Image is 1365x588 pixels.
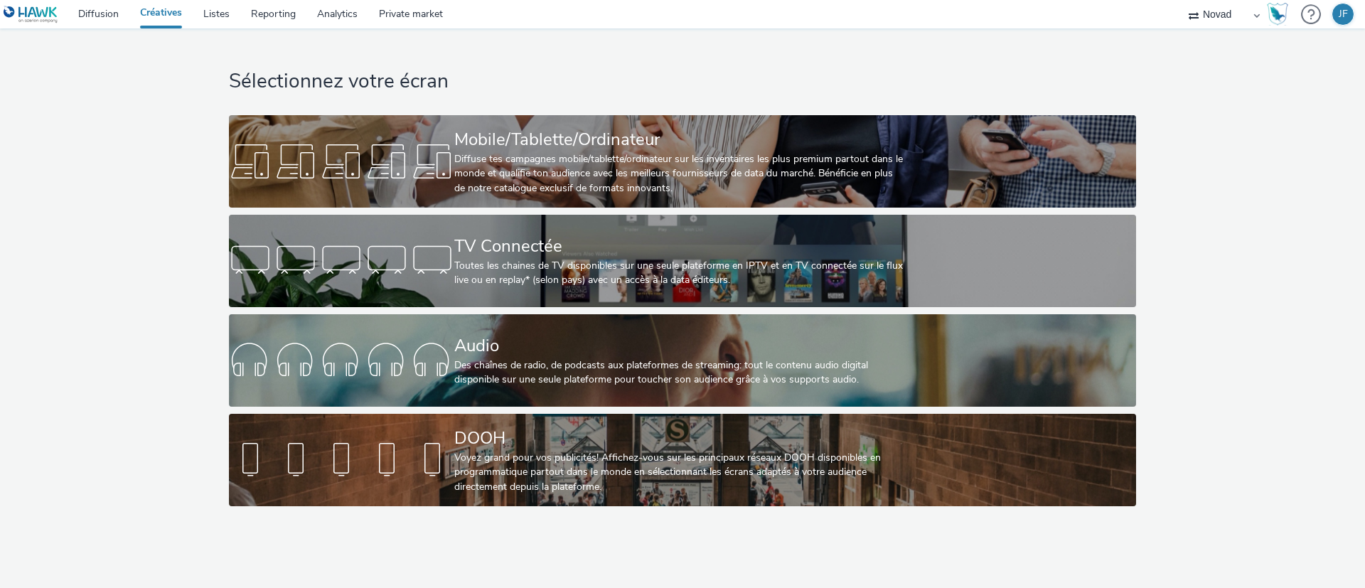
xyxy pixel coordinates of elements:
div: Mobile/Tablette/Ordinateur [454,127,905,152]
div: JF [1339,4,1348,25]
a: TV ConnectéeToutes les chaines de TV disponibles sur une seule plateforme en IPTV et en TV connec... [229,215,1135,307]
a: Hawk Academy [1267,3,1294,26]
a: AudioDes chaînes de radio, de podcasts aux plateformes de streaming: tout le contenu audio digita... [229,314,1135,407]
div: Audio [454,333,905,358]
img: undefined Logo [4,6,58,23]
div: Diffuse tes campagnes mobile/tablette/ordinateur sur les inventaires les plus premium partout dan... [454,152,905,196]
div: DOOH [454,426,905,451]
h1: Sélectionnez votre écran [229,68,1135,95]
a: Mobile/Tablette/OrdinateurDiffuse tes campagnes mobile/tablette/ordinateur sur les inventaires le... [229,115,1135,208]
div: Voyez grand pour vos publicités! Affichez-vous sur les principaux réseaux DOOH disponibles en pro... [454,451,905,494]
div: Toutes les chaines de TV disponibles sur une seule plateforme en IPTV et en TV connectée sur le f... [454,259,905,288]
div: Des chaînes de radio, de podcasts aux plateformes de streaming: tout le contenu audio digital dis... [454,358,905,387]
div: TV Connectée [454,234,905,259]
a: DOOHVoyez grand pour vos publicités! Affichez-vous sur les principaux réseaux DOOH disponibles en... [229,414,1135,506]
img: Hawk Academy [1267,3,1288,26]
